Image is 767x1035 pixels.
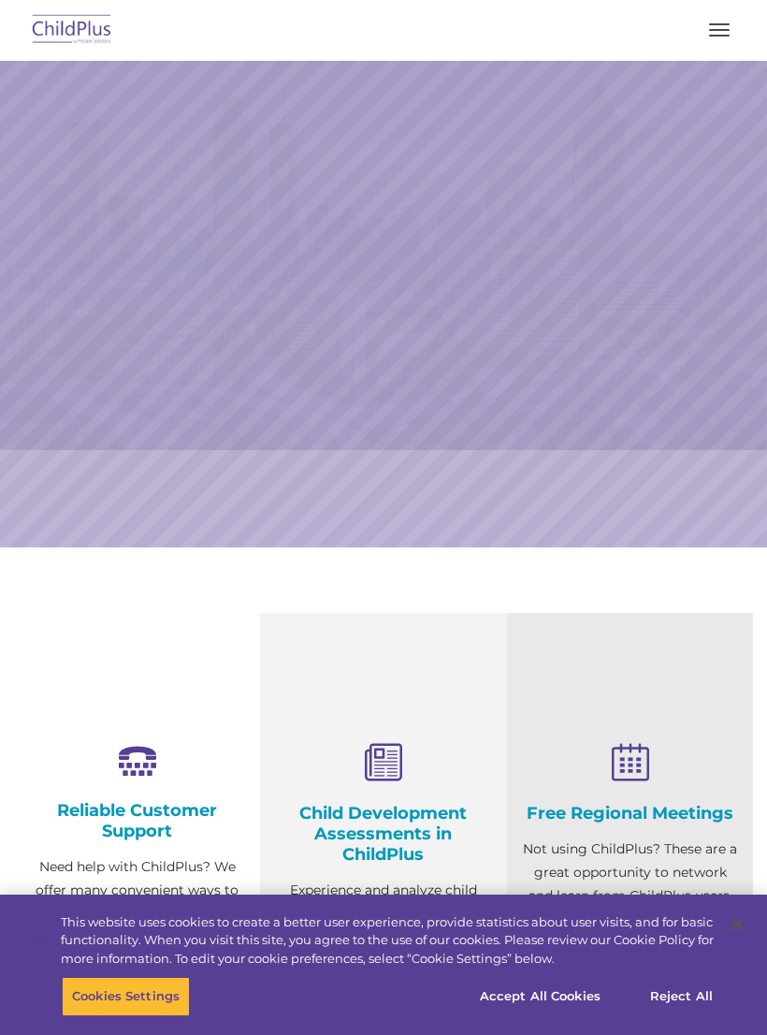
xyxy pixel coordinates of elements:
[623,977,740,1016] button: Reject All
[28,8,116,52] img: ChildPlus by Procare Solutions
[28,855,246,1019] p: Need help with ChildPlus? We offer many convenient ways to contact our amazing Customer Support r...
[28,800,246,841] h4: Reliable Customer Support
[274,803,492,865] h4: Child Development Assessments in ChildPlus
[62,977,190,1016] button: Cookies Settings
[521,289,652,323] a: Learn More
[274,879,492,1019] p: Experience and analyze child assessments and Head Start data management in one system with zero c...
[521,803,739,824] h4: Free Regional Meetings
[61,913,714,969] div: This website uses cookies to create a better user experience, provide statistics about user visit...
[716,904,758,945] button: Close
[521,838,739,955] p: Not using ChildPlus? These are a great opportunity to network and learn from ChildPlus users. Fin...
[470,977,611,1016] button: Accept All Cookies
